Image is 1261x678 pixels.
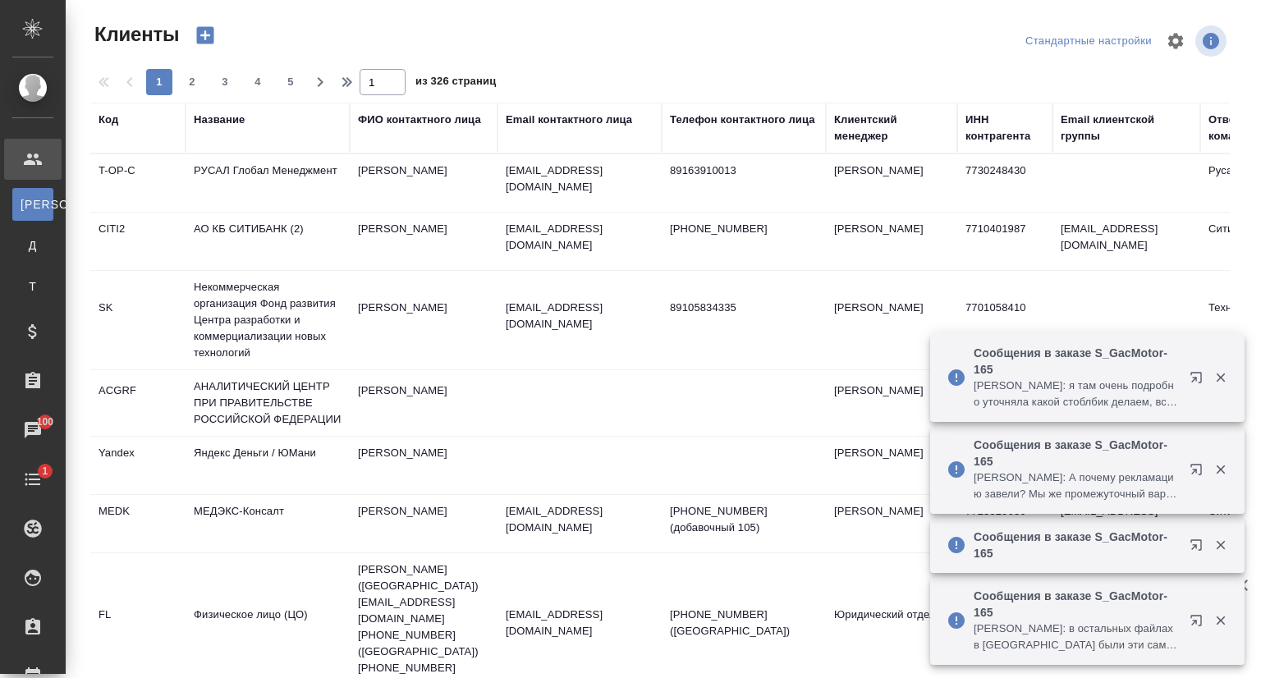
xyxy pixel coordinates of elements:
td: АО КБ СИТИБАНК (2) [186,213,350,270]
div: Email клиентской группы [1061,112,1192,144]
a: Т [12,270,53,303]
p: [EMAIL_ADDRESS][DOMAIN_NAME] [506,163,653,195]
div: ФИО контактного лица [358,112,481,128]
td: 7701058410 [957,291,1052,349]
span: Клиенты [90,21,179,48]
span: 4 [245,74,271,90]
div: Код [99,112,118,128]
button: Закрыть [1204,613,1237,628]
td: [EMAIL_ADDRESS][DOMAIN_NAME] [1052,213,1200,270]
button: Закрыть [1204,538,1237,552]
td: [PERSON_NAME] [350,374,498,432]
p: [PERSON_NAME]: А почему рекламацию завели? Мы же промежуточный вариант сдали? Клиент предупрежден? [974,470,1179,502]
div: Клиентский менеджер [834,112,949,144]
td: 7730248430 [957,154,1052,212]
p: Сообщения в заказе S_GacMotor-165 [974,437,1179,470]
td: [PERSON_NAME] [826,291,957,349]
td: FL [90,598,186,656]
td: АНАЛИТИЧЕСКИЙ ЦЕНТР ПРИ ПРАВИТЕЛЬСТВЕ РОССИЙСКОЙ ФЕДЕРАЦИИ [186,370,350,436]
td: МЕДЭКС-Консалт [186,495,350,552]
button: Открыть в новой вкладке [1180,604,1219,644]
a: 100 [4,410,62,451]
td: Yandex [90,437,186,494]
p: Сообщения в заказе S_GacMotor-165 [974,529,1179,561]
div: split button [1021,29,1156,54]
span: [PERSON_NAME] [21,196,45,213]
span: из 326 страниц [415,71,496,95]
button: Открыть в новой вкладке [1180,453,1219,492]
button: 3 [212,69,238,95]
td: Юридический отдел [826,598,957,656]
span: Настроить таблицу [1156,21,1195,61]
p: 89105834335 [670,300,818,316]
button: 4 [245,69,271,95]
td: CITI2 [90,213,186,270]
span: 2 [179,74,205,90]
p: [PHONE_NUMBER] ([GEOGRAPHIC_DATA]) [670,607,818,639]
span: 100 [27,414,64,430]
td: ACGRF [90,374,186,432]
button: 5 [277,69,304,95]
td: РУСАЛ Глобал Менеджмент [186,154,350,212]
span: 3 [212,74,238,90]
button: Открыть в новой вкладке [1180,361,1219,401]
td: [PERSON_NAME] [350,495,498,552]
p: [EMAIL_ADDRESS][DOMAIN_NAME] [506,503,653,536]
td: [PERSON_NAME] [826,495,957,552]
button: Закрыть [1204,462,1237,477]
div: Название [194,112,245,128]
td: [PERSON_NAME] [350,437,498,494]
td: T-OP-C [90,154,186,212]
span: 1 [32,463,57,479]
td: [PERSON_NAME] [826,213,957,270]
td: Физическое лицо (ЦО) [186,598,350,656]
div: ИНН контрагента [965,112,1044,144]
a: 1 [4,459,62,500]
p: [PERSON_NAME]: в остальных файлах в [GEOGRAPHIC_DATA] были эти самые %, и там все сохранили при п... [974,621,1179,653]
td: [PERSON_NAME] [350,154,498,212]
td: [PERSON_NAME] [826,374,957,432]
span: Т [21,278,45,295]
p: [EMAIL_ADDRESS][DOMAIN_NAME] [506,300,653,332]
span: Посмотреть информацию [1195,25,1230,57]
td: [PERSON_NAME] [350,291,498,349]
div: Email контактного лица [506,112,632,128]
td: 7710401987 [957,213,1052,270]
td: Яндекс Деньги / ЮМани [186,437,350,494]
button: Закрыть [1204,370,1237,385]
button: 2 [179,69,205,95]
p: [PHONE_NUMBER] [670,221,818,237]
td: Некоммерческая организация Фонд развития Центра разработки и коммерциализации новых технологий [186,271,350,369]
span: Д [21,237,45,254]
div: Телефон контактного лица [670,112,815,128]
span: 5 [277,74,304,90]
a: Д [12,229,53,262]
td: [PERSON_NAME] [350,213,498,270]
button: Создать [186,21,225,49]
p: [PERSON_NAME]: я там очень подробно уточняла какой стоблбик делаем, все согласовано. В файле, к к... [974,378,1179,410]
td: SK [90,291,186,349]
button: Открыть в новой вкладке [1180,529,1219,568]
p: [EMAIL_ADDRESS][DOMAIN_NAME] [506,607,653,639]
p: Сообщения в заказе S_GacMotor-165 [974,345,1179,378]
td: [PERSON_NAME] [826,154,957,212]
a: [PERSON_NAME] [12,188,53,221]
p: Сообщения в заказе S_GacMotor-165 [974,588,1179,621]
p: [EMAIL_ADDRESS][DOMAIN_NAME] [506,221,653,254]
td: MEDK [90,495,186,552]
td: [PERSON_NAME] [826,437,957,494]
p: 89163910013 [670,163,818,179]
p: [PHONE_NUMBER] (добавочный 105) [670,503,818,536]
